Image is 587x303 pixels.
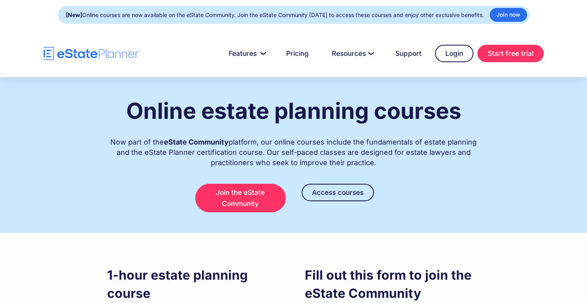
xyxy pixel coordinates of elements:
[490,8,527,22] a: Join now
[107,129,480,168] div: Now part of the platform, our online courses include the fundamentals of estate planning and the ...
[107,266,283,303] h3: 1-hour estate planning course
[66,10,484,21] div: Online courses are now available on the eState Community. Join the eState Community [DATE] to acc...
[219,46,273,61] a: Features
[477,45,544,62] a: Start free trial
[164,138,229,146] strong: eState Community
[302,184,374,201] a: Access courses
[386,46,431,61] a: Support
[322,46,382,61] a: Resources
[195,184,286,212] a: Join the eState Community
[435,45,473,62] a: Login
[277,46,318,61] a: Pricing
[44,47,139,61] a: home
[305,266,480,303] h3: Fill out this form to join the eState Community
[66,11,82,18] strong: [New]
[126,99,461,123] h1: Online estate planning courses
